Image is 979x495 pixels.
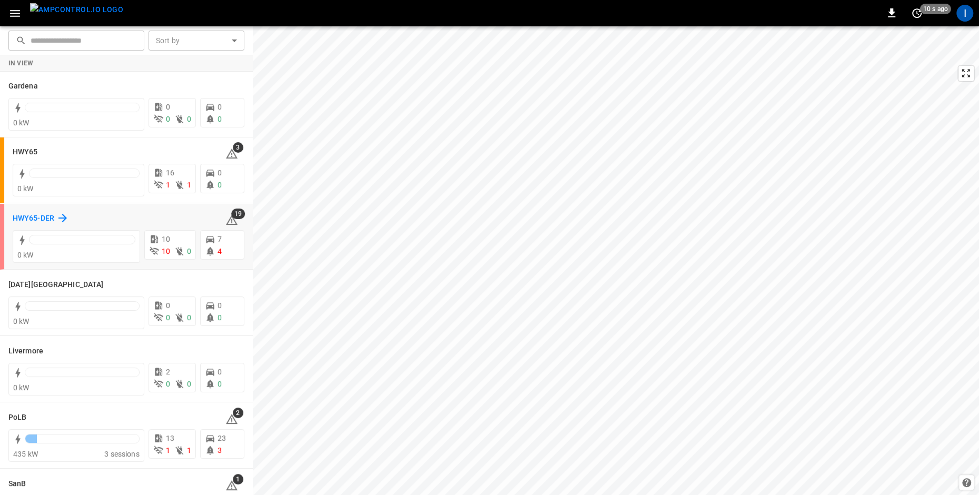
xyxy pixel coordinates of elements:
[104,450,140,458] span: 3 sessions
[166,169,174,177] span: 16
[187,115,191,123] span: 0
[166,181,170,189] span: 1
[233,408,243,418] span: 2
[13,450,38,458] span: 435 kW
[8,279,103,291] h6: Karma Center
[217,115,222,123] span: 0
[217,368,222,376] span: 0
[233,142,243,153] span: 3
[233,474,243,484] span: 1
[13,317,29,325] span: 0 kW
[217,301,222,310] span: 0
[166,103,170,111] span: 0
[187,380,191,388] span: 0
[908,5,925,22] button: set refresh interval
[253,26,979,495] canvas: Map
[8,60,34,67] strong: In View
[166,368,170,376] span: 2
[166,446,170,454] span: 1
[217,434,226,442] span: 23
[13,213,54,224] h6: HWY65-DER
[13,383,29,392] span: 0 kW
[162,235,170,243] span: 10
[162,247,170,255] span: 10
[8,345,43,357] h6: Livermore
[30,3,123,16] img: ampcontrol.io logo
[166,301,170,310] span: 0
[956,5,973,22] div: profile-icon
[17,251,34,259] span: 0 kW
[13,146,38,158] h6: HWY65
[187,181,191,189] span: 1
[166,434,174,442] span: 13
[217,380,222,388] span: 0
[217,235,222,243] span: 7
[217,181,222,189] span: 0
[217,446,222,454] span: 3
[187,446,191,454] span: 1
[920,4,951,14] span: 10 s ago
[166,313,170,322] span: 0
[217,103,222,111] span: 0
[8,412,26,423] h6: PoLB
[8,478,26,490] h6: SanB
[166,380,170,388] span: 0
[8,81,38,92] h6: Gardena
[217,247,222,255] span: 4
[231,209,245,219] span: 19
[217,313,222,322] span: 0
[166,115,170,123] span: 0
[187,247,191,255] span: 0
[17,184,34,193] span: 0 kW
[13,118,29,127] span: 0 kW
[217,169,222,177] span: 0
[187,313,191,322] span: 0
